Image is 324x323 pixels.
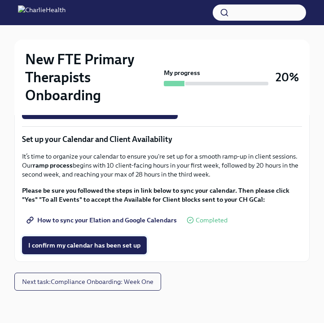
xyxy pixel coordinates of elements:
span: Completed [196,217,228,224]
span: Next task : Compliance Onboarding: Week One [22,277,153,286]
strong: ramp process [33,161,73,169]
h3: 20% [276,69,299,85]
strong: My progress [164,68,200,77]
button: I confirm my calendar has been set up [22,236,147,254]
span: How to sync your Elation and Google Calendars [28,216,177,225]
a: How to sync your Elation and Google Calendars [22,211,183,229]
button: Next task:Compliance Onboarding: Week One [14,273,161,291]
span: I confirm my calendar has been set up [28,241,140,250]
strong: Please be sure you followed the steps in link below to sync your calendar. Then please click "Yes... [22,186,289,204]
img: CharlieHealth [18,5,66,20]
p: Set up your Calendar and Client Availability [22,134,302,145]
h2: New FTE Primary Therapists Onboarding [25,50,160,104]
p: It’s time to organize your calendar to ensure you're set up for a smooth ramp-up in client sessio... [22,152,302,179]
